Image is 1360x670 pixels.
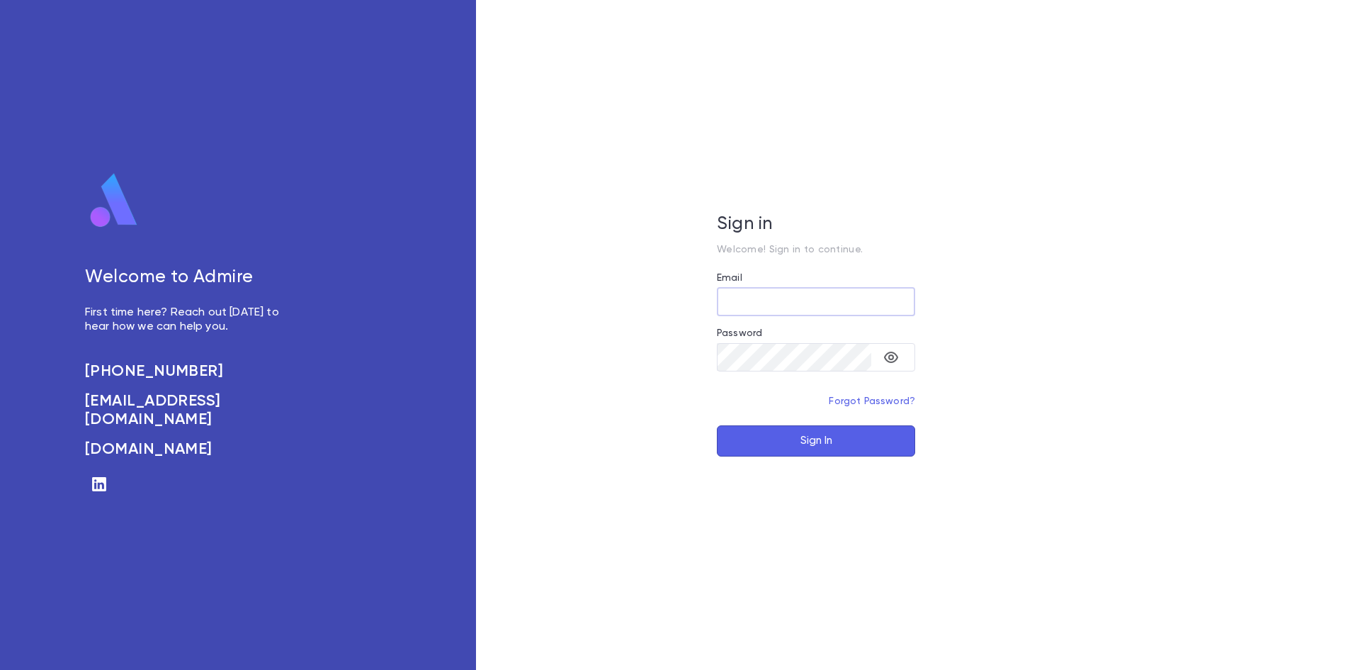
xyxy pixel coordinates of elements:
label: Email [717,272,742,284]
a: [EMAIL_ADDRESS][DOMAIN_NAME] [85,392,295,429]
img: logo [85,172,143,229]
a: Forgot Password? [829,396,915,406]
button: Sign In [717,425,915,457]
p: Welcome! Sign in to continue. [717,244,915,255]
label: Password [717,328,762,339]
p: First time here? Reach out [DATE] to hear how we can help you. [85,306,295,334]
button: toggle password visibility [877,343,905,372]
h5: Welcome to Admire [85,267,295,289]
a: [DOMAIN_NAME] [85,440,295,459]
a: [PHONE_NUMBER] [85,362,295,381]
h5: Sign in [717,214,915,235]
